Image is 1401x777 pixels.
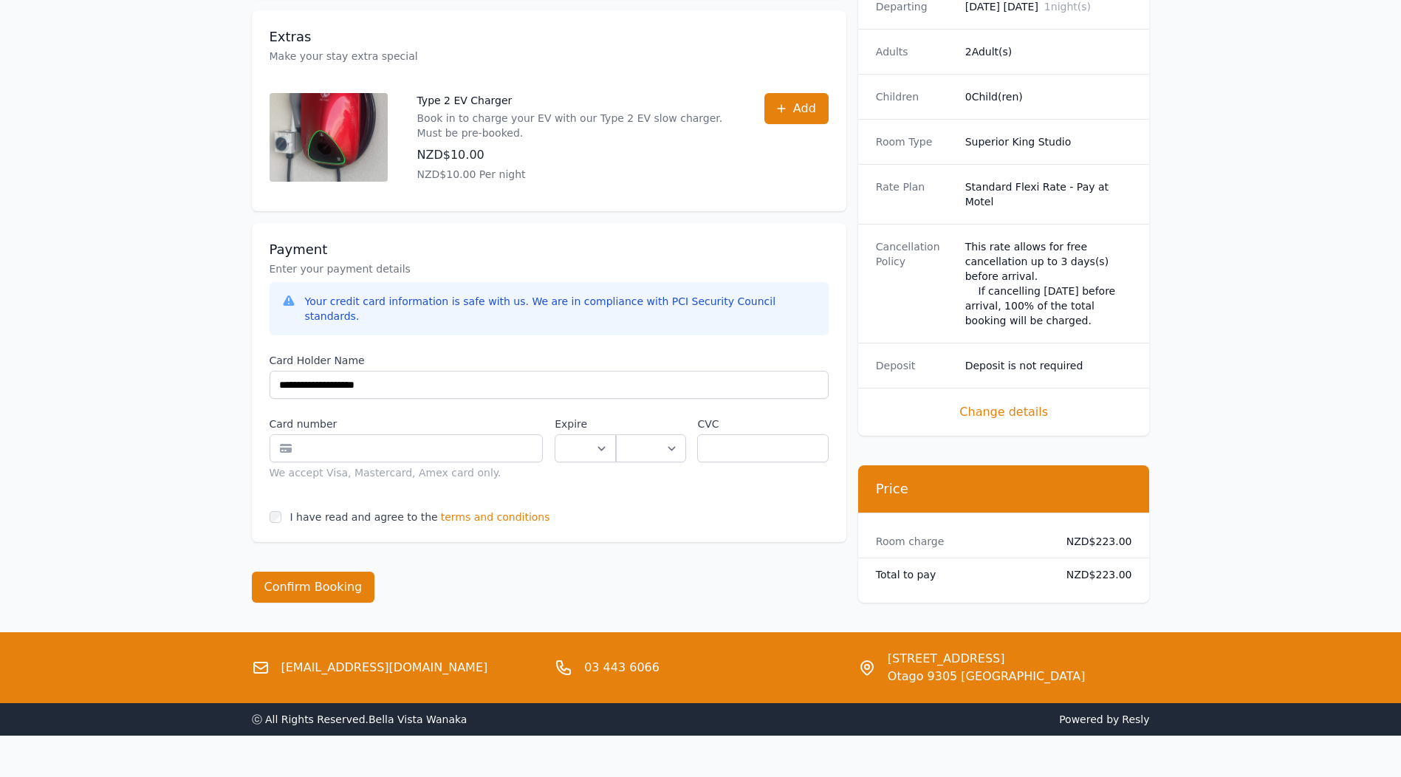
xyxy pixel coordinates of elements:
label: Card Holder Name [270,353,829,368]
label: CVC [697,417,828,431]
dt: Cancellation Policy [876,239,953,328]
p: Book in to charge your EV with our Type 2 EV slow charger. Must be pre-booked. [417,111,735,140]
dt: Room Type [876,134,953,149]
dt: Children [876,89,953,104]
div: We accept Visa, Mastercard, Amex card only. [270,465,544,480]
dd: Standard Flexi Rate - Pay at Motel [965,179,1132,209]
label: Expire [555,417,616,431]
span: Add [793,100,816,117]
a: [EMAIL_ADDRESS][DOMAIN_NAME] [281,659,488,677]
h3: Payment [270,241,829,259]
dd: 2 Adult(s) [965,44,1132,59]
dt: Total to pay [876,567,1043,582]
dd: NZD$223.00 [1055,534,1132,549]
dt: Deposit [876,358,953,373]
span: ⓒ All Rights Reserved. Bella Vista Wanaka [252,713,467,725]
a: 03 443 6066 [584,659,660,677]
h3: Price [876,480,1132,498]
img: Type 2 EV Charger [270,93,388,182]
dt: Adults [876,44,953,59]
span: 1 night(s) [1044,1,1091,13]
span: Otago 9305 [GEOGRAPHIC_DATA] [888,668,1086,685]
a: Resly [1122,713,1149,725]
label: Card number [270,417,544,431]
h3: Extras [270,28,829,46]
label: I have read and agree to the [290,511,438,523]
dd: NZD$223.00 [1055,567,1132,582]
p: Type 2 EV Charger [417,93,735,108]
dt: Room charge [876,534,1043,549]
div: This rate allows for free cancellation up to 3 days(s) before arrival. If cancelling [DATE] befor... [965,239,1132,328]
button: Add [764,93,829,124]
p: Enter your payment details [270,261,829,276]
span: [STREET_ADDRESS] [888,650,1086,668]
dd: Superior King Studio [965,134,1132,149]
div: Your credit card information is safe with us. We are in compliance with PCI Security Council stan... [305,294,817,324]
dd: 0 Child(ren) [965,89,1132,104]
p: NZD$10.00 [417,146,735,164]
span: Change details [876,403,1132,421]
button: Confirm Booking [252,572,375,603]
dt: Rate Plan [876,179,953,209]
span: Powered by [707,712,1150,727]
p: NZD$10.00 Per night [417,167,735,182]
p: Make your stay extra special [270,49,829,64]
label: . [616,417,685,431]
span: terms and conditions [441,510,550,524]
dd: Deposit is not required [965,358,1132,373]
